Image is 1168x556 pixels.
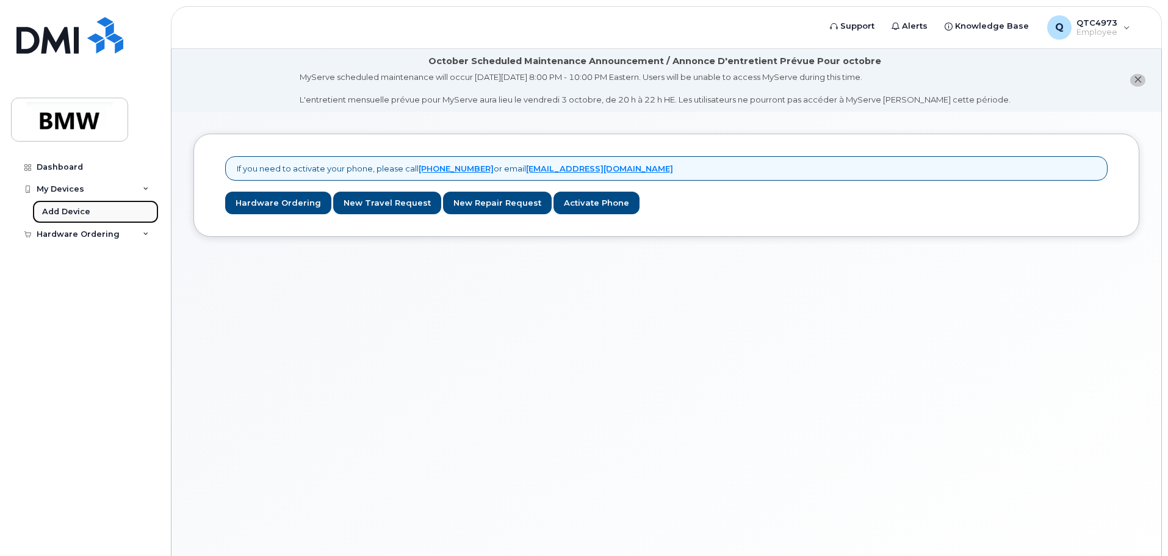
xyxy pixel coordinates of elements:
div: October Scheduled Maintenance Announcement / Annonce D'entretient Prévue Pour octobre [428,55,881,68]
a: [EMAIL_ADDRESS][DOMAIN_NAME] [526,164,673,173]
a: New Travel Request [333,192,441,214]
iframe: Messenger Launcher [1115,503,1159,547]
a: [PHONE_NUMBER] [419,164,494,173]
button: close notification [1130,74,1145,87]
a: Hardware Ordering [225,192,331,214]
a: New Repair Request [443,192,552,214]
a: Activate Phone [553,192,640,214]
p: If you need to activate your phone, please call or email [237,163,673,175]
div: MyServe scheduled maintenance will occur [DATE][DATE] 8:00 PM - 10:00 PM Eastern. Users will be u... [300,71,1011,106]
